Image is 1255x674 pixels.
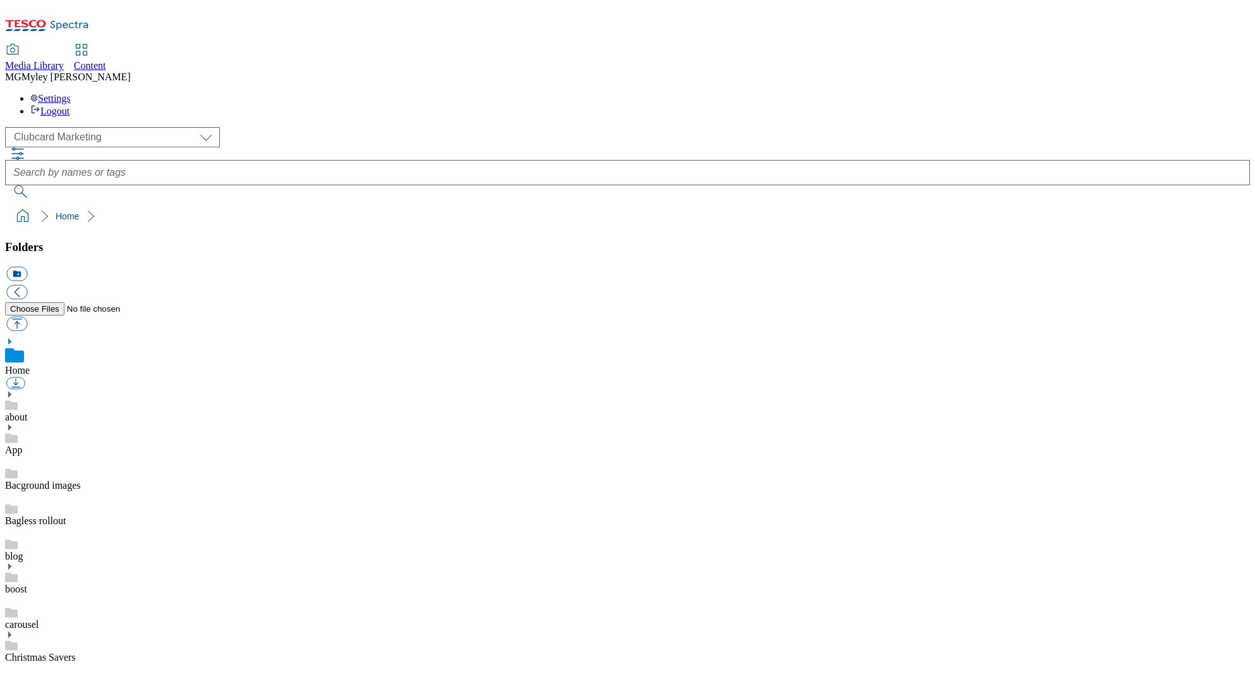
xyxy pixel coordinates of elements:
[5,584,27,594] a: boost
[5,444,23,455] a: App
[5,619,39,630] a: carousel
[5,160,1250,185] input: Search by names or tags
[5,71,21,82] span: MG
[5,652,76,663] a: Christmas Savers
[5,515,66,526] a: Bagless rollout
[74,45,106,71] a: Content
[30,93,71,104] a: Settings
[56,211,79,221] a: Home
[30,106,70,116] a: Logout
[74,60,106,71] span: Content
[5,551,23,561] a: blog
[13,206,33,226] a: home
[5,365,30,376] a: Home
[21,71,131,82] span: Myley [PERSON_NAME]
[5,204,1250,228] nav: breadcrumb
[5,412,28,422] a: about
[5,480,81,491] a: Bacground images
[5,60,64,71] span: Media Library
[5,240,1250,254] h3: Folders
[5,45,64,71] a: Media Library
